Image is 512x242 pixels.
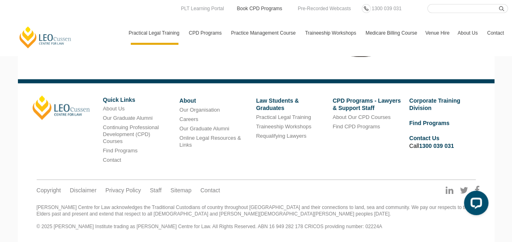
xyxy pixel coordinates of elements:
div: [PERSON_NAME] Centre for Law acknowledges the Traditional Custodians of country throughout [GEOGR... [37,204,476,229]
a: Traineeship Workshops [256,123,312,129]
a: Practical Legal Training [125,21,185,45]
a: Law Students & Graduates [256,97,299,111]
a: CPD Programs [185,21,227,45]
a: Find CPD Programs [333,123,380,129]
a: About Our CPD Courses [333,114,391,120]
a: Our Organisation [180,106,220,112]
a: Find Programs [409,119,450,126]
a: Careers [180,116,198,122]
a: Medicare Billing Course [361,21,421,45]
a: Corporate Training Division [409,97,460,111]
a: Staff [150,186,162,194]
a: Book CPD Programs [236,4,283,13]
a: Continuing Professional Development (CPD) Courses [103,124,159,144]
a: CPD Programs - Lawyers & Support Staff [333,97,401,111]
a: About Us [453,21,483,45]
a: Contact [200,186,220,194]
a: Our Graduate Alumni [180,125,229,131]
a: Copyright [37,186,61,194]
a: PLT Learning Portal [179,4,226,13]
a: Requalifying Lawyers [256,132,307,139]
a: [PERSON_NAME] [33,95,90,120]
a: Disclaimer [70,186,96,194]
li: Call [409,133,480,150]
a: Contact [103,156,121,163]
h6: Quick Links [103,97,174,103]
a: Practice Management Course [227,21,301,45]
a: 1300 039 031 [369,4,403,13]
a: Contact Us [409,134,439,141]
a: Privacy Policy [105,186,141,194]
a: Pre-Recorded Webcasts [296,4,353,13]
a: About Us [103,105,125,111]
a: Venue Hire [421,21,453,45]
iframe: LiveChat chat widget [457,187,492,222]
a: [PERSON_NAME] Centre for Law [18,26,73,49]
a: About [180,97,196,103]
a: Sitemap [170,186,191,194]
a: 1300 039 031 [419,142,454,149]
a: Online Legal Resources & Links [180,134,241,147]
a: Find Programs [103,147,138,153]
a: Practical Legal Training [256,114,311,120]
a: Our Graduate Alumni [103,114,153,121]
span: 1300 039 031 [371,6,401,11]
a: Traineeship Workshops [301,21,361,45]
a: Contact [483,21,508,45]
